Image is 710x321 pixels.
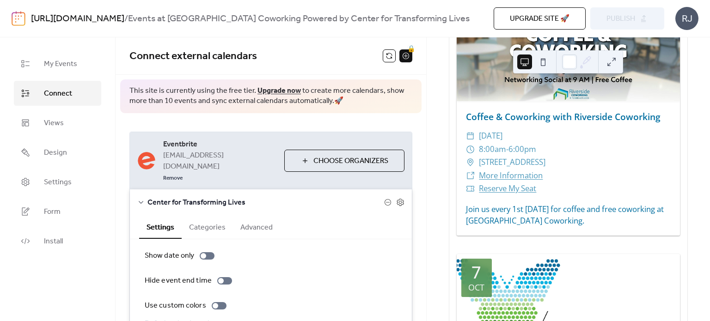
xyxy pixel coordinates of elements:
span: - [506,143,508,156]
span: [STREET_ADDRESS] [479,156,545,169]
button: Choose Organizers [284,150,404,172]
div: 7 [471,264,481,281]
div: ​ [466,182,475,195]
span: Center for Transforming Lives [147,197,384,208]
span: Choose Organizers [313,156,388,167]
div: Join us every 1st [DATE] for coffee and free coworking at [GEOGRAPHIC_DATA] Coworking. [457,203,680,226]
span: Install [44,236,63,247]
button: Advanced [233,215,280,238]
b: / [124,10,128,28]
a: [URL][DOMAIN_NAME] [31,10,124,28]
span: Views [44,118,64,129]
div: ​ [466,129,475,143]
button: Upgrade site 🚀 [494,7,586,30]
a: More Information [479,170,543,181]
a: Form [14,199,101,224]
img: eventbrite [137,151,156,170]
span: Connect [44,88,72,99]
span: Design [44,147,67,158]
div: ​ [466,143,475,156]
span: [EMAIL_ADDRESS][DOMAIN_NAME] [163,150,277,172]
span: Settings [44,177,72,188]
a: Coffee & Coworking with Riverside Coworking [466,110,661,123]
a: Install [14,229,101,254]
button: Settings [139,215,182,239]
div: Hide event end time [145,275,212,286]
a: Connect [14,81,101,106]
a: Design [14,140,101,165]
span: [DATE] [479,129,502,143]
a: Reserve My Seat [479,183,536,194]
b: Events at [GEOGRAPHIC_DATA] Coworking Powered by Center for Transforming Lives [128,10,470,28]
span: 8:00am [479,143,506,156]
div: RJ [675,7,698,30]
a: Upgrade now [257,84,301,98]
span: Remove [163,175,183,182]
span: My Events [44,59,77,70]
div: Use custom colors [145,300,206,311]
img: logo [12,11,25,26]
span: Upgrade site 🚀 [510,13,569,24]
div: ​ [466,169,475,182]
div: ​ [466,156,475,169]
span: This site is currently using the free tier. to create more calendars, show more than 10 events an... [129,86,412,107]
button: Categories [182,215,233,238]
a: Views [14,110,101,135]
a: My Events [14,51,101,76]
span: 6:00pm [508,143,536,156]
div: Oct [468,283,484,291]
span: Connect external calendars [129,46,257,67]
span: Form [44,206,61,218]
div: Show date only [145,250,194,261]
span: Eventbrite [163,139,277,150]
a: Settings [14,170,101,194]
